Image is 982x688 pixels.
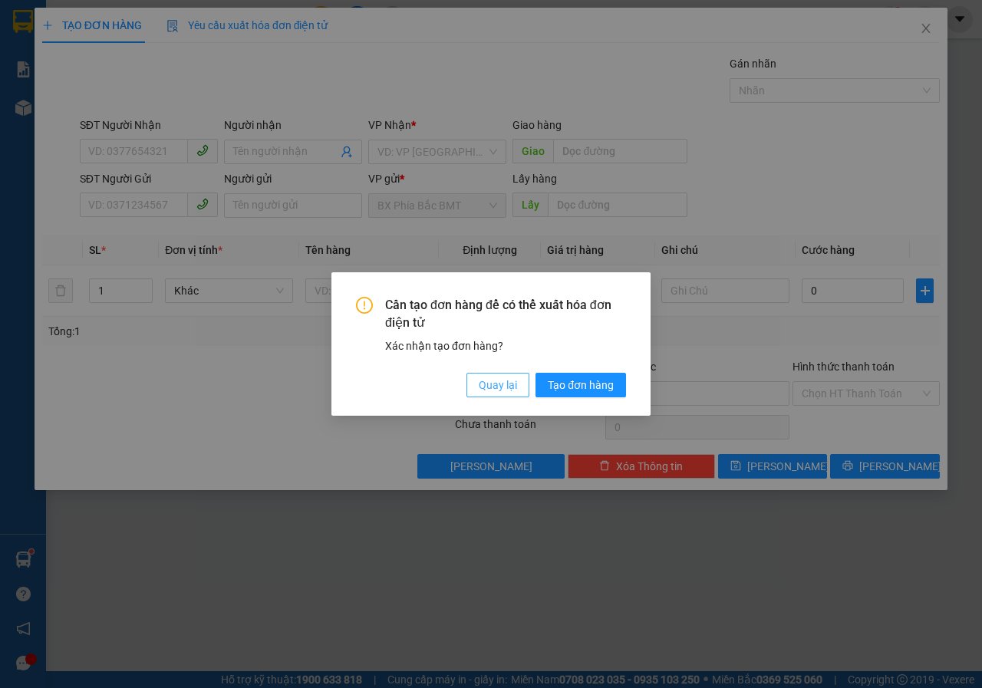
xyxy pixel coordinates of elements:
span: Cần tạo đơn hàng để có thể xuất hóa đơn điện tử [385,297,626,331]
button: Tạo đơn hàng [535,373,626,397]
div: Xác nhận tạo đơn hàng? [385,337,626,354]
span: Tạo đơn hàng [548,377,614,393]
span: Quay lại [479,377,517,393]
span: exclamation-circle [356,297,373,314]
button: Quay lại [466,373,529,397]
